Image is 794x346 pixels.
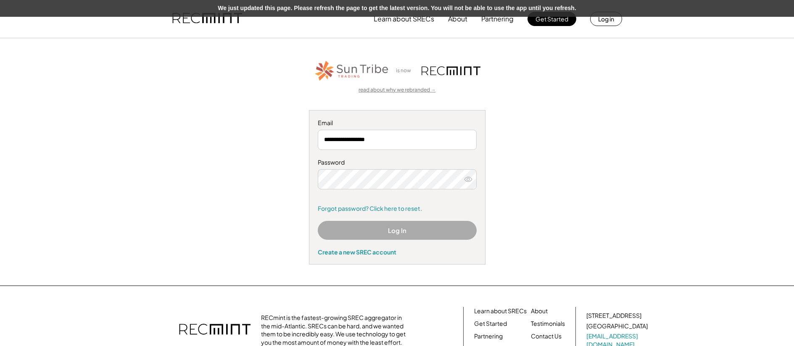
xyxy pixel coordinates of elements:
div: [STREET_ADDRESS] [586,312,641,320]
button: Log In [318,221,477,240]
a: Get Started [474,320,507,328]
a: Forgot password? Click here to reset. [318,204,477,213]
button: Learn about SRECs [374,10,434,27]
a: About [531,307,548,315]
a: Learn about SRECs [474,307,527,315]
a: Testimonials [531,320,565,328]
button: Partnering [481,10,514,27]
div: Email [318,119,477,127]
a: Partnering [474,332,503,341]
img: recmint-logotype%403x.png [179,315,251,345]
div: [GEOGRAPHIC_DATA] [586,322,648,330]
a: Contact Us [531,332,562,341]
button: Log in [590,12,622,26]
img: recmint-logotype%403x.png [172,5,242,33]
button: About [448,10,467,27]
button: Get Started [528,12,576,26]
a: read about why we rebranded → [359,86,436,94]
img: STT_Horizontal_Logo%2B-%2BColor.png [314,59,390,82]
img: recmint-logotype%403x.png [422,66,480,75]
div: Create a new SREC account [318,248,477,256]
div: Password [318,158,477,167]
div: is now [394,67,417,74]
